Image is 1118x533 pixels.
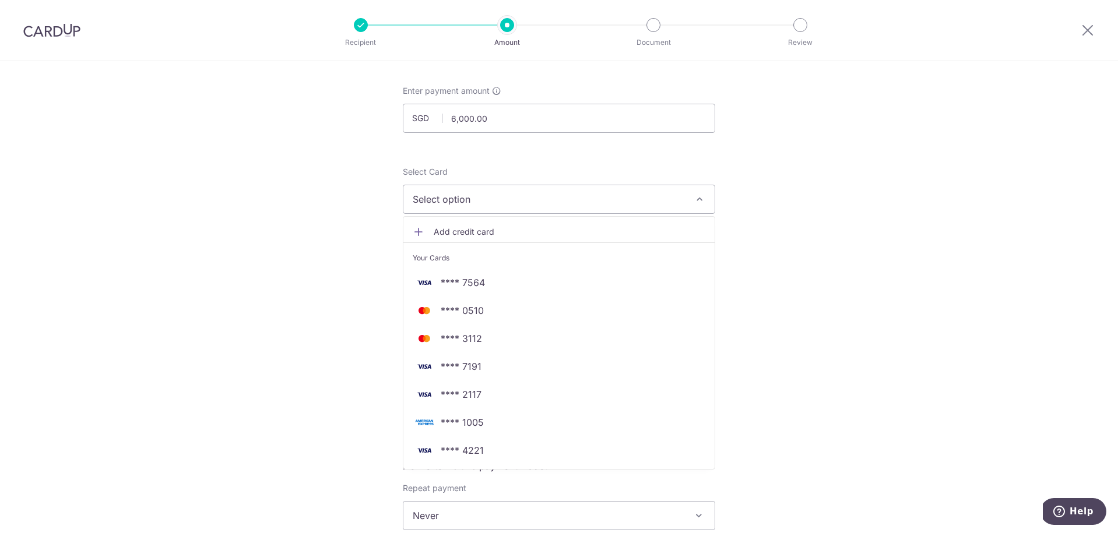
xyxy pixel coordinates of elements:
span: Your Cards [413,252,449,264]
img: AMEX [413,415,436,429]
span: Select option [413,192,684,206]
img: CardUp [23,23,80,37]
img: MASTERCARD [413,331,436,345]
p: Document [610,37,697,48]
img: VISA [413,276,436,290]
input: 0.00 [403,104,715,133]
span: translation missing: en.payables.payment_networks.credit_card.summary.labels.select_card [403,167,448,177]
img: VISA [413,443,436,457]
img: MASTERCARD [413,303,436,317]
span: Never [403,502,715,530]
p: Review [757,37,843,48]
span: Add credit card [434,226,705,238]
button: Select option [403,185,715,214]
img: VISA [413,359,436,373]
label: Repeat payment [403,482,466,494]
p: Amount [464,37,550,48]
span: SGD [412,112,442,124]
a: Add credit card [403,221,715,242]
span: Never [403,501,715,530]
ul: Select option [403,216,715,470]
img: VISA [413,387,436,401]
span: Enter payment amount [403,85,490,97]
p: Recipient [318,37,404,48]
iframe: Opens a widget where you can find more information [1043,498,1106,527]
